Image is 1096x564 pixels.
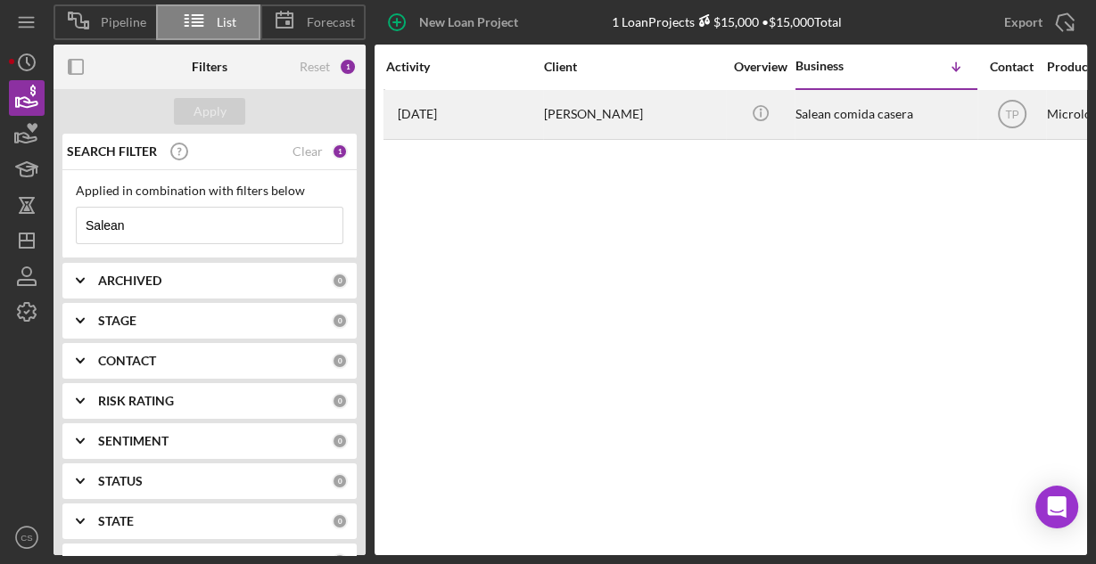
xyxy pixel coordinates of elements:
[98,394,174,408] b: RISK RATING
[76,184,343,198] div: Applied in combination with filters below
[98,474,143,488] b: STATUS
[695,14,759,29] div: $15,000
[98,514,134,528] b: STATE
[1035,486,1078,528] div: Open Intercom Messenger
[386,60,542,74] div: Activity
[174,98,245,125] button: Apply
[332,473,348,489] div: 0
[1005,109,1018,121] text: TP
[419,4,518,40] div: New Loan Project
[612,14,842,29] div: 1 Loan Projects • $15,000 Total
[375,4,536,40] button: New Loan Project
[98,274,161,288] b: ARCHIVED
[307,15,355,29] span: Forecast
[332,143,348,159] div: 1
[544,91,722,138] div: [PERSON_NAME]
[101,15,146,29] span: Pipeline
[192,60,227,74] b: Filters
[332,513,348,529] div: 0
[67,144,157,159] b: SEARCH FILTER
[978,60,1045,74] div: Contact
[1004,4,1042,40] div: Export
[194,98,227,125] div: Apply
[217,15,236,29] span: List
[21,533,32,543] text: CS
[98,314,136,328] b: STAGE
[398,107,437,121] time: 2024-08-21 17:59
[795,59,885,73] div: Business
[795,91,974,138] div: Salean comida casera
[332,353,348,369] div: 0
[98,434,169,448] b: SENTIMENT
[300,60,330,74] div: Reset
[332,313,348,329] div: 0
[293,144,323,159] div: Clear
[339,58,357,76] div: 1
[332,393,348,409] div: 0
[9,519,45,555] button: CS
[332,273,348,289] div: 0
[727,60,794,74] div: Overview
[544,60,722,74] div: Client
[98,354,156,368] b: CONTACT
[986,4,1087,40] button: Export
[332,433,348,449] div: 0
